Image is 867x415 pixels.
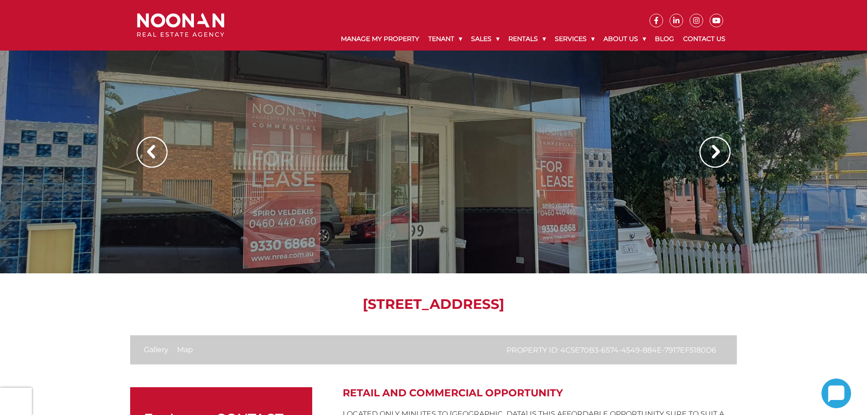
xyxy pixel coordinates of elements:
[550,27,599,51] a: Services
[700,137,730,168] img: Arrow slider
[504,27,550,51] a: Rentals
[144,345,168,354] a: Gallery
[130,296,737,313] h1: [STREET_ADDRESS]
[507,344,716,356] p: Property ID: 4C5E70B3-6574-4549-884E-7917EF5180D6
[137,137,167,168] img: Arrow slider
[336,27,424,51] a: Manage My Property
[343,387,737,399] h2: RETAIL AND COMMERCIAL OPPORTUNITY
[424,27,466,51] a: Tenant
[599,27,650,51] a: About Us
[679,27,730,51] a: Contact Us
[137,13,224,37] img: Noonan Real Estate Agency
[177,345,193,354] a: Map
[466,27,504,51] a: Sales
[650,27,679,51] a: Blog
